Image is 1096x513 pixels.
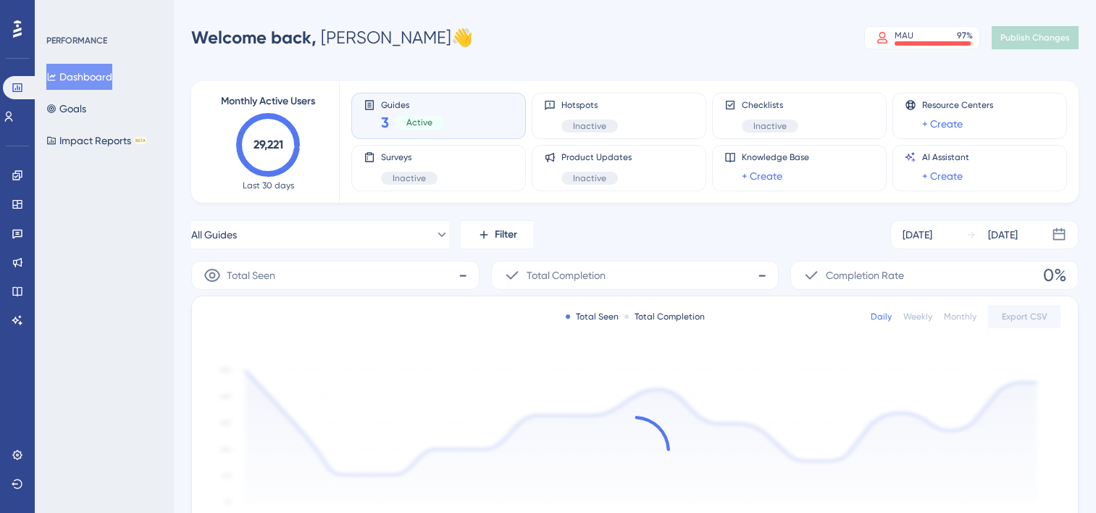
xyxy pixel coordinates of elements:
[922,99,993,111] span: Resource Centers
[573,120,606,132] span: Inactive
[459,264,467,287] span: -
[922,167,963,185] a: + Create
[191,27,317,48] span: Welcome back,
[871,311,892,322] div: Daily
[561,99,618,111] span: Hotspots
[134,137,147,144] div: BETA
[992,26,1079,49] button: Publish Changes
[742,151,809,163] span: Knowledge Base
[243,180,294,191] span: Last 30 days
[191,26,473,49] div: [PERSON_NAME] 👋
[1002,311,1047,322] span: Export CSV
[624,311,705,322] div: Total Completion
[461,220,533,249] button: Filter
[495,226,517,243] span: Filter
[254,138,283,151] text: 29,221
[227,267,275,284] span: Total Seen
[46,128,147,154] button: Impact ReportsBETA
[566,311,619,322] div: Total Seen
[381,151,438,163] span: Surveys
[944,311,976,322] div: Monthly
[895,30,913,41] div: MAU
[826,267,904,284] span: Completion Rate
[922,151,969,163] span: AI Assistant
[191,220,449,249] button: All Guides
[903,311,932,322] div: Weekly
[191,226,237,243] span: All Guides
[393,172,426,184] span: Inactive
[988,305,1061,328] button: Export CSV
[1043,264,1066,287] span: 0%
[406,117,432,128] span: Active
[957,30,973,41] div: 97 %
[903,226,932,243] div: [DATE]
[221,93,315,110] span: Monthly Active Users
[381,99,444,109] span: Guides
[46,64,112,90] button: Dashboard
[381,112,389,133] span: 3
[922,115,963,133] a: + Create
[573,172,606,184] span: Inactive
[988,226,1018,243] div: [DATE]
[527,267,606,284] span: Total Completion
[742,167,782,185] a: + Create
[561,151,632,163] span: Product Updates
[46,35,107,46] div: PERFORMANCE
[1000,32,1070,43] span: Publish Changes
[46,96,86,122] button: Goals
[742,99,798,111] span: Checklists
[753,120,787,132] span: Inactive
[758,264,766,287] span: -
